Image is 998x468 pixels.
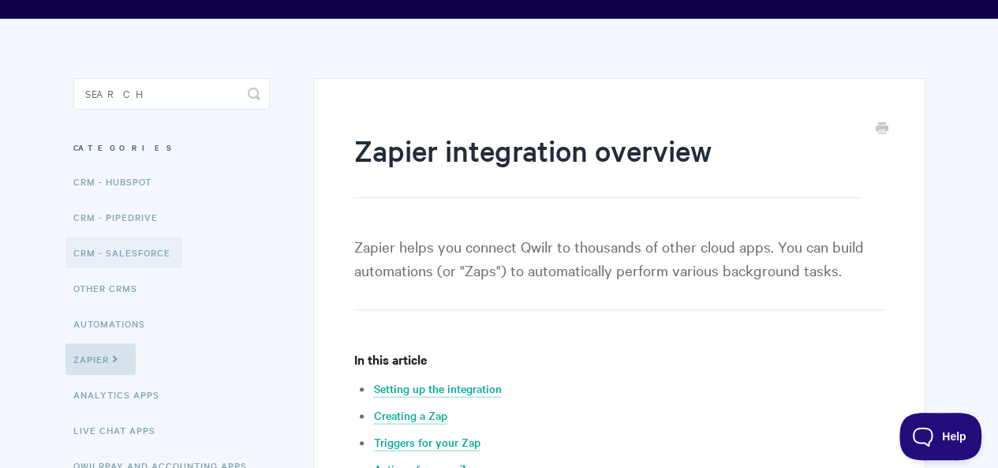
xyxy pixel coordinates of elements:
a: Live Chat Apps [73,414,167,446]
p: Zapier helps you connect Qwilr to thousands of other cloud apps. You can build automations (or "Z... [353,234,884,310]
a: Print this Article [876,121,888,138]
a: Setting up the integration [373,380,501,398]
a: Automations [73,308,157,339]
h3: Categories [73,133,270,162]
a: Triggers for your Zap [373,434,480,451]
a: Other CRMs [73,272,149,304]
iframe: Toggle Customer Support [899,413,982,460]
a: Zapier [65,343,136,375]
input: Search [73,78,270,110]
a: CRM - Pipedrive [73,201,170,233]
h4: In this article [353,350,884,369]
a: CRM - Salesforce [65,237,182,268]
a: CRM - HubSpot [73,166,163,197]
a: Creating a Zap [373,407,447,425]
a: Analytics Apps [73,379,171,410]
h1: Zapier integration overview [353,130,861,198]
